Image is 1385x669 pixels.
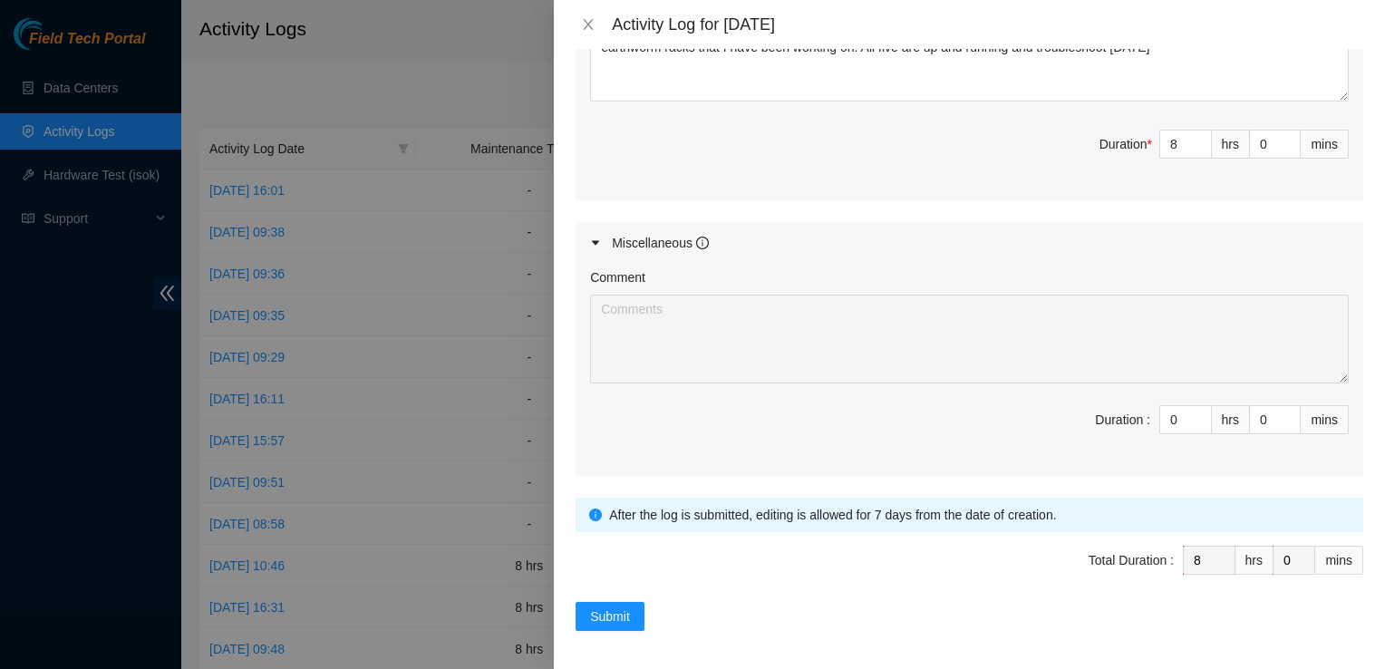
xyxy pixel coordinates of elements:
[590,267,645,287] label: Comment
[590,238,601,248] span: caret-right
[590,295,1349,383] textarea: Comment
[1315,546,1363,575] div: mins
[1089,550,1174,570] div: Total Duration :
[1212,405,1250,434] div: hrs
[696,237,709,249] span: info-circle
[576,602,644,631] button: Submit
[1301,405,1349,434] div: mins
[581,17,596,32] span: close
[576,16,601,34] button: Close
[1235,546,1274,575] div: hrs
[1099,134,1152,154] div: Duration
[1212,130,1250,159] div: hrs
[589,509,602,521] span: info-circle
[590,13,1349,102] textarea: Comment
[609,505,1350,525] div: After the log is submitted, editing is allowed for 7 days from the date of creation.
[590,606,630,626] span: Submit
[1095,410,1150,430] div: Duration :
[612,233,709,253] div: Miscellaneous
[612,15,1363,34] div: Activity Log for [DATE]
[576,222,1363,264] div: Miscellaneous info-circle
[1301,130,1349,159] div: mins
